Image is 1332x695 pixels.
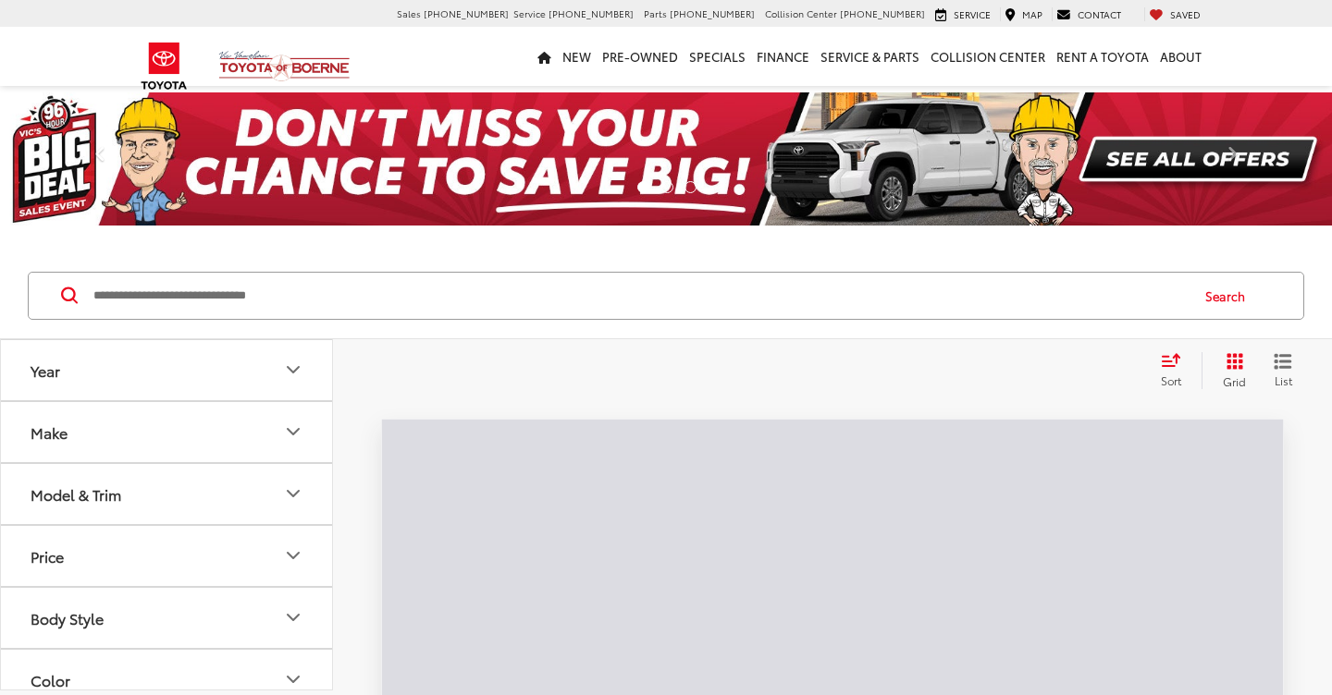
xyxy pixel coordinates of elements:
[1078,7,1121,21] span: Contact
[670,6,755,20] span: [PHONE_NUMBER]
[751,27,815,86] a: Finance
[1144,7,1205,22] a: My Saved Vehicles
[1051,27,1154,86] a: Rent a Toyota
[815,27,925,86] a: Service & Parts: Opens in a new tab
[31,361,60,379] div: Year
[1260,352,1306,389] button: List View
[1170,7,1201,21] span: Saved
[549,6,634,20] span: [PHONE_NUMBER]
[1,340,334,400] button: YearYear
[31,547,64,565] div: Price
[1,402,334,462] button: MakeMake
[1161,372,1181,388] span: Sort
[31,609,104,627] div: Body Style
[31,423,68,441] div: Make
[532,27,557,86] a: Home
[925,27,1051,86] a: Collision Center
[92,274,1188,318] input: Search by Make, Model, or Keyword
[954,7,991,21] span: Service
[282,482,304,505] div: Model & Trim
[684,27,751,86] a: Specials
[31,485,121,503] div: Model & Trim
[129,36,199,96] img: Toyota
[597,27,684,86] a: Pre-Owned
[1188,273,1272,319] button: Search
[282,421,304,443] div: Make
[765,6,837,20] span: Collision Center
[282,544,304,567] div: Price
[282,668,304,690] div: Color
[1223,373,1246,389] span: Grid
[282,359,304,381] div: Year
[1022,7,1042,21] span: Map
[1202,352,1260,389] button: Grid View
[397,6,421,20] span: Sales
[557,27,597,86] a: New
[1152,352,1202,389] button: Select sort value
[1274,372,1292,388] span: List
[282,606,304,628] div: Body Style
[840,6,925,20] span: [PHONE_NUMBER]
[1000,7,1047,22] a: Map
[513,6,546,20] span: Service
[1052,7,1126,22] a: Contact
[218,50,351,82] img: Vic Vaughan Toyota of Boerne
[1154,27,1207,86] a: About
[31,671,70,689] div: Color
[1,526,334,586] button: PricePrice
[424,6,509,20] span: [PHONE_NUMBER]
[1,588,334,648] button: Body StyleBody Style
[931,7,995,22] a: Service
[1,464,334,524] button: Model & TrimModel & Trim
[644,6,667,20] span: Parts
